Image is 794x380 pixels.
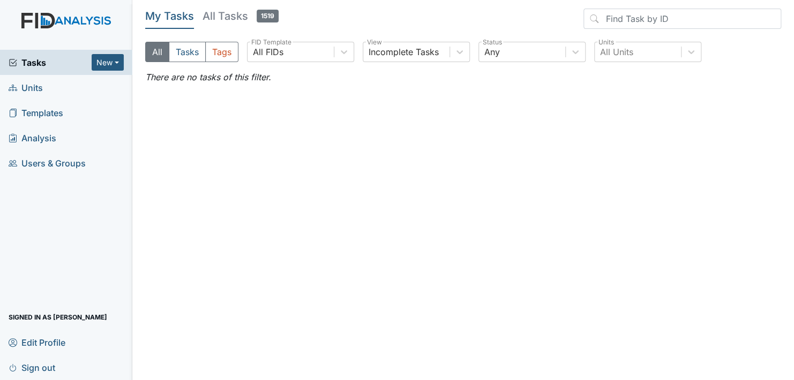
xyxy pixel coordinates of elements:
[145,9,194,24] h5: My Tasks
[203,9,279,24] h5: All Tasks
[484,45,500,58] div: Any
[205,42,238,62] button: Tags
[369,45,439,58] div: Incomplete Tasks
[600,45,633,58] div: All Units
[9,130,56,146] span: Analysis
[9,79,43,96] span: Units
[9,56,92,69] a: Tasks
[9,359,55,376] span: Sign out
[92,54,124,71] button: New
[583,9,781,29] input: Find Task by ID
[9,104,63,121] span: Templates
[145,42,238,62] div: Type filter
[9,334,65,351] span: Edit Profile
[257,10,279,22] span: 1519
[145,42,169,62] button: All
[169,42,206,62] button: Tasks
[253,45,283,58] div: All FIDs
[9,309,107,325] span: Signed in as [PERSON_NAME]
[145,72,271,82] em: There are no tasks of this filter.
[9,155,86,171] span: Users & Groups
